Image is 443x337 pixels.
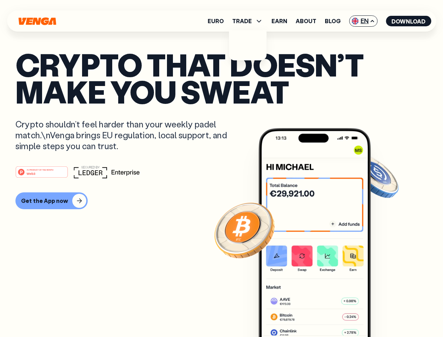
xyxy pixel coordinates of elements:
tspan: Web3 [27,171,35,175]
svg: Home [18,17,57,25]
a: About [296,18,316,24]
span: EN [349,15,377,27]
a: Get the App now [15,192,428,209]
p: Crypto shouldn’t feel harder than your weekly padel match.\nVenga brings EU regulation, local sup... [15,119,237,152]
img: Bitcoin [213,198,276,262]
a: #1 PRODUCT OF THE MONTHWeb3 [15,170,68,179]
img: flag-uk [351,18,358,25]
button: Download [386,16,431,26]
tspan: #1 PRODUCT OF THE MONTH [27,168,53,171]
img: USDC coin [350,151,400,201]
a: Euro [208,18,224,24]
span: TRADE [232,18,252,24]
span: TRADE [232,17,263,25]
div: Get the App now [21,197,68,204]
a: Earn [271,18,287,24]
button: Get the App now [15,192,88,209]
p: Crypto that doesn’t make you sweat [15,51,428,105]
a: Blog [325,18,341,24]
